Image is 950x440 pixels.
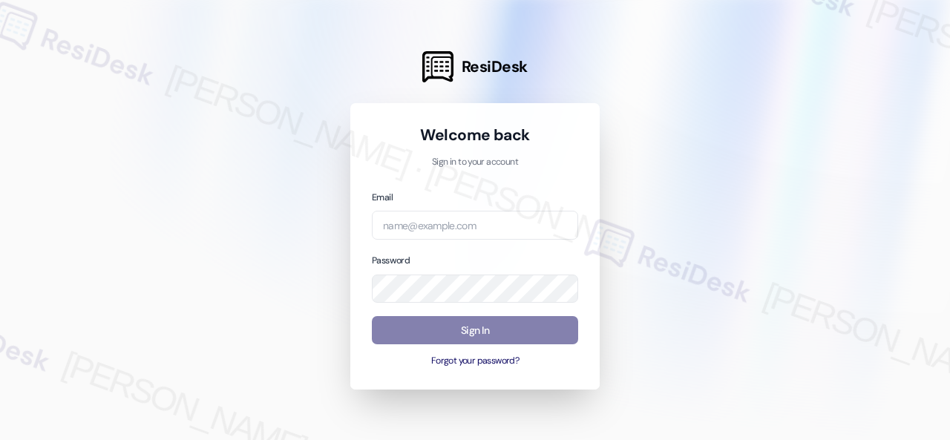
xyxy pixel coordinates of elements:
span: ResiDesk [462,56,528,77]
h1: Welcome back [372,125,578,145]
input: name@example.com [372,211,578,240]
button: Sign In [372,316,578,345]
img: ResiDesk Logo [422,51,453,82]
label: Password [372,255,410,266]
p: Sign in to your account [372,156,578,169]
label: Email [372,191,393,203]
button: Forgot your password? [372,355,578,368]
